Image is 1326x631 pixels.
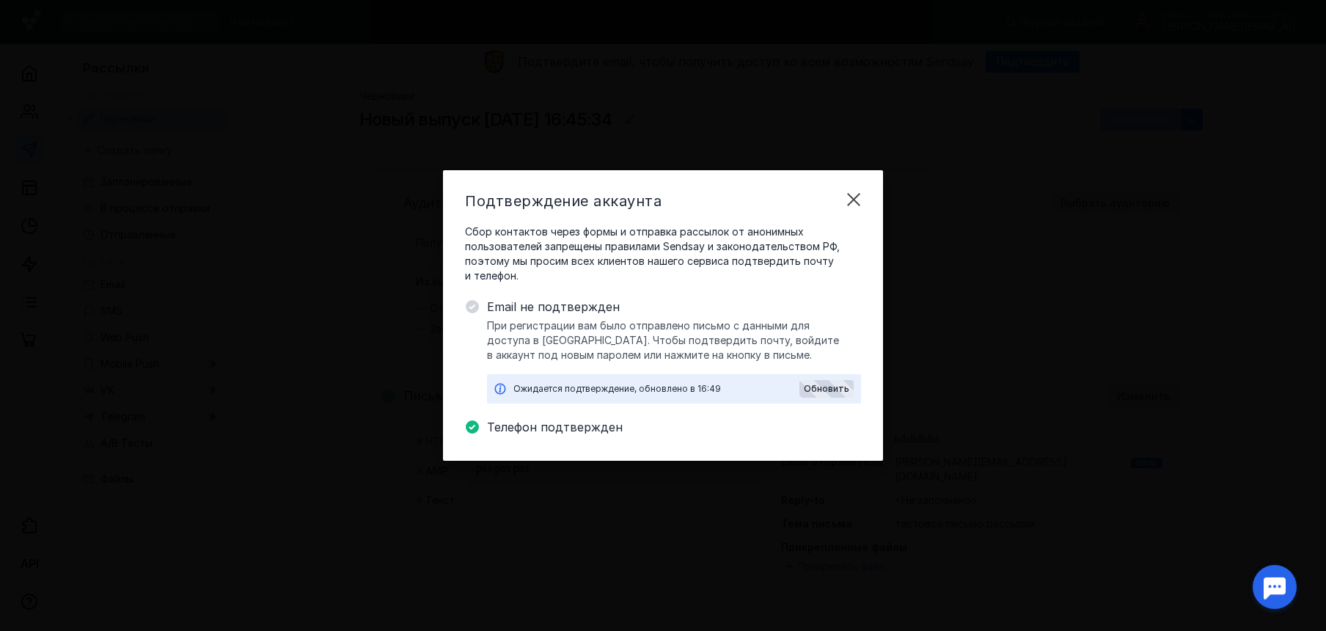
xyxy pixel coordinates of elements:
span: Телефон подтвержден [487,418,861,436]
div: Ожидается подтверждение, обновлено в 16:49 [513,382,799,396]
span: Сбор контактов через формы и отправка рассылок от анонимных пользователей запрещены правилами Sen... [465,225,861,283]
span: При регистрации вам было отправлено письмо с данными для доступа в [GEOGRAPHIC_DATA]. Чтобы подтв... [487,318,861,362]
span: Подтверждение аккаунта [465,192,662,210]
span: Email не подтвержден [487,298,861,315]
